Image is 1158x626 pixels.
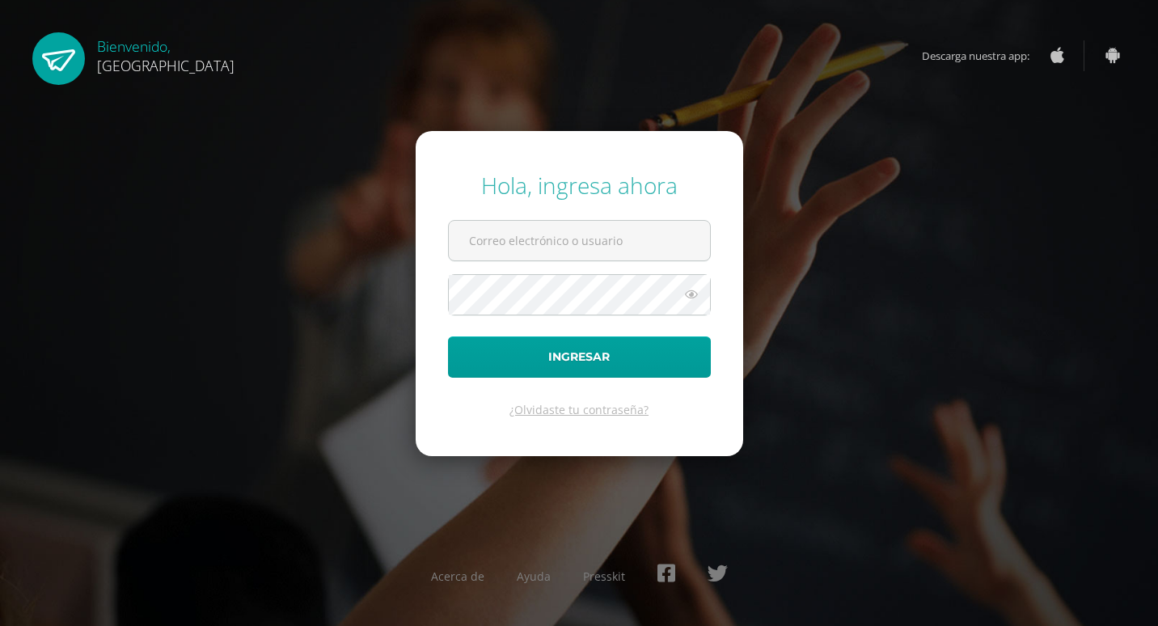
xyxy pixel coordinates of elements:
[448,170,711,201] div: Hola, ingresa ahora
[509,402,649,417] a: ¿Olvidaste tu contraseña?
[97,32,235,75] div: Bienvenido,
[922,40,1046,71] span: Descarga nuestra app:
[431,569,484,584] a: Acerca de
[97,56,235,75] span: [GEOGRAPHIC_DATA]
[448,336,711,378] button: Ingresar
[583,569,625,584] a: Presskit
[517,569,551,584] a: Ayuda
[449,221,710,260] input: Correo electrónico o usuario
